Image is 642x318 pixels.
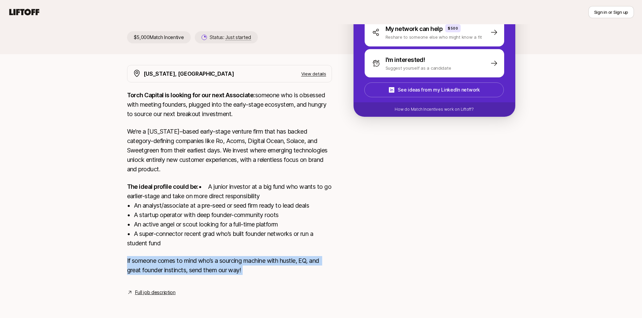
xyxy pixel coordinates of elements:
p: Suggest yourself as a candidate [386,65,451,71]
button: See ideas from my LinkedIn network [364,82,504,97]
p: See ideas from my LinkedIn network [398,86,480,94]
p: My network can help [386,24,443,34]
button: Sign in or Sign up [588,6,634,18]
p: I'm interested! [386,55,425,65]
span: Just started [225,34,251,40]
p: [US_STATE], [GEOGRAPHIC_DATA] [144,69,234,78]
p: • A junior investor at a big fund who wants to go earlier-stage and take on more direct responsib... [127,182,332,248]
strong: Torch Capital is looking for our next Associate: [127,92,255,99]
p: someone who is obsessed with meeting founders, plugged into the early-stage ecosystem, and hungry... [127,91,332,119]
p: We’re a [US_STATE]–based early-stage venture firm that has backed category-defining companies lik... [127,127,332,174]
p: $500 [448,26,458,31]
p: How do Match Incentives work on Liftoff? [395,106,473,112]
p: View details [301,70,326,77]
a: Full job description [135,288,176,296]
p: If someone comes to mind who’s a sourcing machine with hustle, EQ, and great founder instincts, s... [127,256,332,275]
p: Status: [210,33,251,41]
p: $5,000 Match Incentive [127,31,191,43]
p: Reshare to someone else who might know a fit [386,34,482,40]
strong: The ideal profile could be: [127,183,198,190]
